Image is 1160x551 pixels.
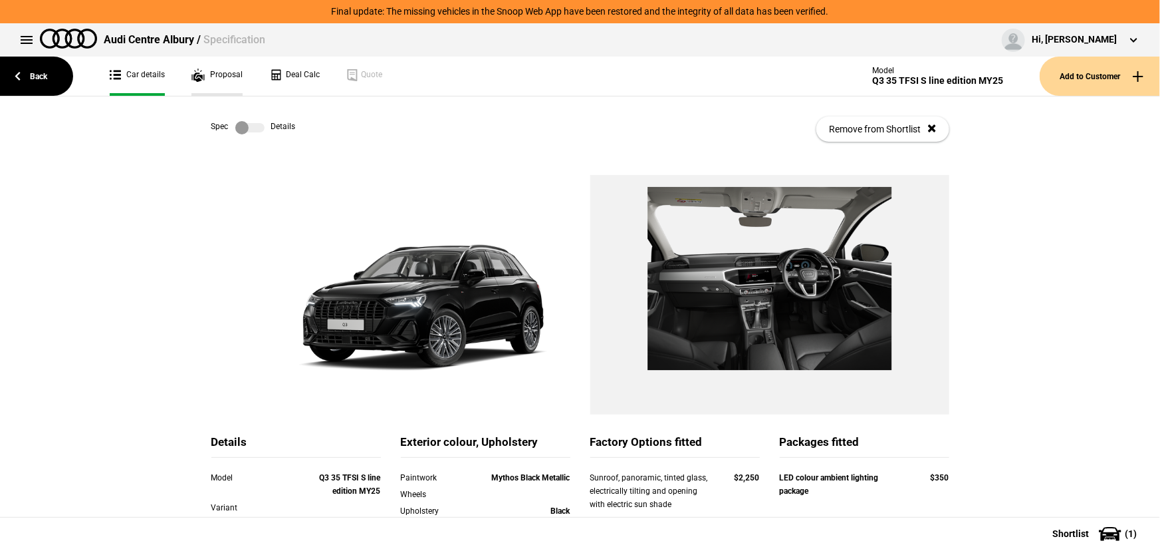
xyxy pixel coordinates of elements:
a: Car details [110,57,165,96]
a: Proposal [191,57,243,96]
strong: $350 [931,473,949,482]
div: Exterior colour, Upholstery [401,435,570,458]
div: Details [211,435,381,458]
div: Variant [211,501,313,514]
div: Wheels [401,488,469,501]
div: Q3 35 TFSI S line edition MY25 [872,75,1003,87]
button: Add to Customer [1040,57,1160,96]
div: Spec Details [211,121,296,134]
strong: $2,250 [735,473,760,482]
div: Sunroof, panoramic, tinted glass, electrically tilting and opening with electric sun shade [590,471,709,512]
div: Audi Centre Albury / [104,33,265,47]
div: Model [872,66,1003,75]
div: Paintwork [401,471,469,484]
strong: Q3 35 TFSI S line edition MY25 [320,473,381,496]
strong: LED colour ambient lighting package [780,473,879,496]
a: Deal Calc [269,57,320,96]
strong: Black [551,506,570,516]
div: Hi, [PERSON_NAME] [1032,33,1117,47]
img: audi.png [40,29,97,49]
div: Upholstery [401,504,469,518]
button: Shortlist(1) [1032,517,1160,550]
div: Factory Options fitted [590,435,760,458]
span: Specification [203,33,265,46]
div: Packages fitted [780,435,949,458]
span: Shortlist [1052,529,1089,538]
button: Remove from Shortlist [816,116,949,142]
strong: Mythos Black Metallic [492,473,570,482]
div: Model [211,471,313,484]
span: ( 1 ) [1125,529,1137,538]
